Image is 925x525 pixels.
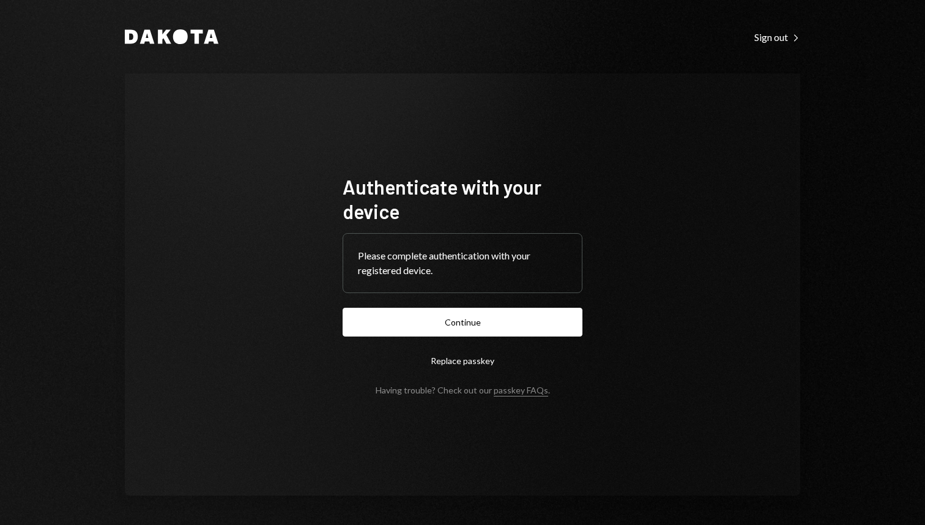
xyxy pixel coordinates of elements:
[494,385,548,397] a: passkey FAQs
[754,31,800,43] div: Sign out
[754,30,800,43] a: Sign out
[343,308,582,337] button: Continue
[343,174,582,223] h1: Authenticate with your device
[343,346,582,375] button: Replace passkey
[376,385,550,395] div: Having trouble? Check out our .
[358,248,567,278] div: Please complete authentication with your registered device.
